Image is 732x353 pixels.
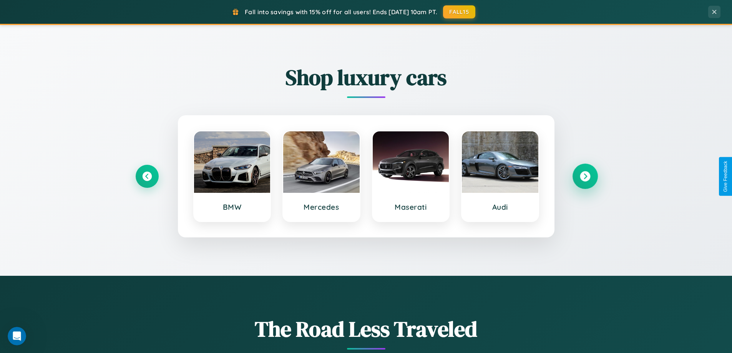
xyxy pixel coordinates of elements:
[470,202,531,212] h3: Audi
[380,202,442,212] h3: Maserati
[202,202,263,212] h3: BMW
[8,327,26,345] iframe: Intercom live chat
[291,202,352,212] h3: Mercedes
[136,63,597,92] h2: Shop luxury cars
[723,161,728,192] div: Give Feedback
[443,5,475,18] button: FALL15
[245,8,437,16] span: Fall into savings with 15% off for all users! Ends [DATE] 10am PT.
[136,314,597,344] h1: The Road Less Traveled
